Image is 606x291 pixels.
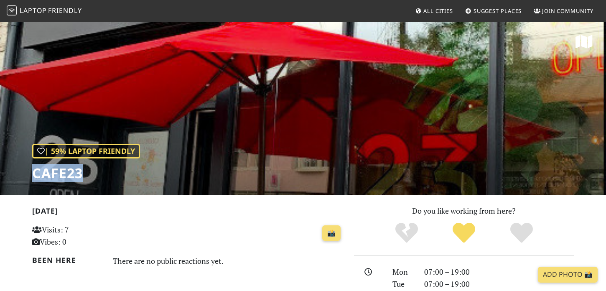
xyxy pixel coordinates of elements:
[32,165,140,181] h1: Cafe23
[322,225,341,241] a: 📸
[419,266,579,278] div: 07:00 – 19:00
[435,222,493,245] div: Yes
[378,222,435,245] div: No
[7,4,82,18] a: LaptopFriendly LaptopFriendly
[493,222,550,245] div: Definitely!
[474,7,522,15] span: Suggest Places
[419,278,579,290] div: 07:00 – 19:00
[354,205,574,217] p: Do you like working from here?
[32,256,103,265] h2: Been here
[20,6,47,15] span: Laptop
[7,5,17,15] img: LaptopFriendly
[32,144,140,158] div: | 59% Laptop Friendly
[530,3,597,18] a: Join Community
[462,3,525,18] a: Suggest Places
[32,224,130,248] p: Visits: 7 Vibes: 0
[423,7,453,15] span: All Cities
[48,6,81,15] span: Friendly
[113,254,344,268] div: There are no public reactions yet.
[32,207,344,219] h2: [DATE]
[412,3,456,18] a: All Cities
[387,266,419,278] div: Mon
[387,278,419,290] div: Tue
[542,7,593,15] span: Join Community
